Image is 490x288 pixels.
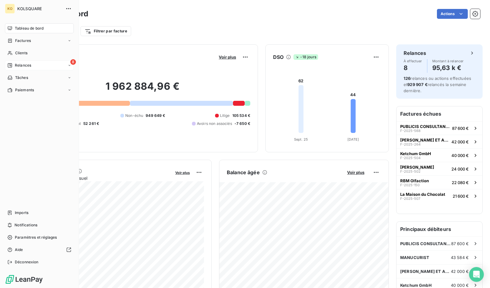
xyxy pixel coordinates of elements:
[404,49,426,57] h6: Relances
[400,178,429,183] span: RBM Olfaction
[220,113,230,118] span: Litige
[345,170,366,175] button: Voir plus
[15,87,34,93] span: Paiements
[400,241,451,246] span: PUBLICIS CONSULTANTS FR
[83,121,99,126] span: 52 261 €
[15,235,57,240] span: Paramètres et réglages
[15,210,28,216] span: Imports
[400,124,450,129] span: PUBLICIS CONSULTANTS FR
[232,113,250,118] span: 105 534 €
[293,54,318,60] span: -18 jours
[432,59,464,63] span: Montant à relancer
[235,121,250,126] span: -7 650 €
[407,82,427,87] span: 929 907 €
[451,167,469,171] span: 24 000 €
[451,269,469,274] span: 42 000 €
[173,170,192,175] button: Voir plus
[451,153,469,158] span: 40 000 €
[397,222,482,237] h6: Principaux débiteurs
[397,135,482,148] button: [PERSON_NAME] ET ASSOCIES (AGENCE [PERSON_NAME])F-2025-26442 000 €
[400,192,445,197] span: La Maison du Chocolat
[397,148,482,162] button: Ketchum GmbHF-2025-50440 000 €
[400,165,434,170] span: [PERSON_NAME]
[15,38,31,43] span: Factures
[400,156,421,160] span: F-2025-504
[397,189,482,203] button: La Maison du ChocolatF-2025-50721 600 €
[70,59,76,65] span: 8
[17,6,62,11] span: KOLSQUARE
[35,80,250,99] h2: 1 962 884,96 €
[227,169,260,176] h6: Balance âgée
[400,151,431,156] span: Ketchum GmbH
[404,76,471,93] span: relances ou actions effectuées et relancés la semaine dernière.
[5,245,74,255] a: Aide
[404,63,422,73] h4: 8
[347,137,359,142] tspan: [DATE]
[219,55,236,60] span: Voir plus
[400,129,421,133] span: F-2025-568
[146,113,165,118] span: 949 649 €
[451,255,469,260] span: 43 584 €
[400,138,449,142] span: [PERSON_NAME] ET ASSOCIES (AGENCE [PERSON_NAME])
[15,247,23,253] span: Aide
[35,175,171,181] span: Chiffre d'affaires mensuel
[397,175,482,189] button: RBM OlfactionF-2025-15022 080 €
[197,121,232,126] span: Avoirs non associés
[432,63,464,73] h4: 95,63 k €
[81,26,131,36] button: Filtrer par facture
[5,274,43,284] img: Logo LeanPay
[217,54,238,60] button: Voir plus
[15,63,31,68] span: Relances
[437,9,468,19] button: Actions
[347,170,364,175] span: Voir plus
[469,267,484,282] div: Open Intercom Messenger
[397,106,482,121] h6: Factures échues
[400,269,451,274] span: [PERSON_NAME] ET ASSOCIES (AGENCE [PERSON_NAME])
[452,180,469,185] span: 22 080 €
[453,194,469,199] span: 21 600 €
[400,255,430,260] span: MANUCURIST
[452,126,469,131] span: 87 600 €
[404,76,410,81] span: 126
[451,283,469,288] span: 40 000 €
[273,53,284,61] h6: DSO
[175,171,190,175] span: Voir plus
[400,142,421,146] span: F-2025-264
[15,50,27,56] span: Clients
[15,222,37,228] span: Notifications
[397,162,482,175] button: [PERSON_NAME]F-2025-50224 000 €
[15,75,28,80] span: Tâches
[397,121,482,135] button: PUBLICIS CONSULTANTS FRF-2025-56887 600 €
[125,113,143,118] span: Non-échu
[451,241,469,246] span: 87 600 €
[400,283,432,288] span: Ketchum GmbH
[15,259,39,265] span: Déconnexion
[451,139,469,144] span: 42 000 €
[15,26,44,31] span: Tableau de bord
[400,170,421,173] span: F-2025-502
[5,4,15,14] div: KO
[400,183,420,187] span: F-2025-150
[400,197,420,200] span: F-2025-507
[294,137,308,142] tspan: Sept. 25
[404,59,422,63] span: À effectuer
